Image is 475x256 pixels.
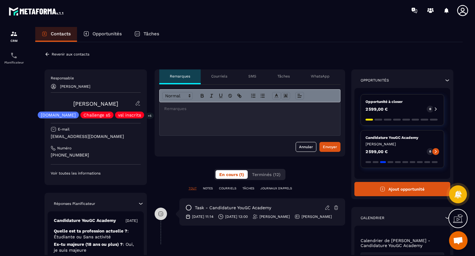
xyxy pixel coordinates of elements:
[260,186,292,191] p: JOURNAUX D'APPELS
[2,47,26,69] a: schedulerschedulerPlanificateur
[449,231,468,250] div: Ouvrir le chat
[366,149,388,154] p: 2 599,00 €
[54,218,116,223] p: Candidature YouGC Academy
[10,30,18,38] img: formation
[146,113,154,119] p: +5
[429,107,431,111] p: 0
[195,205,271,211] p: task - Candidature YouGC Academy
[83,113,110,117] p: Challenge s5
[252,172,280,177] span: Terminés (12)
[54,201,95,206] p: Réponses Planificateur
[354,182,451,196] button: Ajout opportunité
[58,127,70,132] p: E-mail
[302,214,332,219] p: [PERSON_NAME]
[51,134,141,139] p: [EMAIL_ADDRESS][DOMAIN_NAME]
[366,107,388,111] p: 2 599,00 €
[277,74,290,79] p: Tâches
[2,39,26,42] p: CRM
[296,142,316,152] button: Annuler
[77,27,128,42] a: Opportunités
[2,25,26,47] a: formationformationCRM
[51,171,141,176] p: Voir toutes les informations
[361,78,389,83] p: Opportunités
[126,218,138,223] p: [DATE]
[57,146,71,151] p: Numéro
[248,170,284,179] button: Terminés (12)
[225,214,248,219] p: [DATE] 13:00
[118,113,141,117] p: vsl inscrits
[211,74,227,79] p: Courriels
[242,186,254,191] p: TÂCHES
[54,241,138,253] p: Es-tu majeure (18 ans ou plus) ?
[323,144,337,150] div: Envoyer
[51,76,141,81] p: Responsable
[54,228,138,240] p: Quelle est ta profession actuelle ?
[10,52,18,59] img: scheduler
[216,170,248,179] button: En cours (1)
[128,27,165,42] a: Tâches
[51,152,141,158] p: [PHONE_NUMBER]
[92,31,122,37] p: Opportunités
[170,74,190,79] p: Remarques
[361,238,444,248] p: Calendrier de [PERSON_NAME] - Candidature YouGC Academy
[73,100,118,107] a: [PERSON_NAME]
[366,135,439,140] p: Candidature YouGC Academy
[192,214,213,219] p: [DATE] 11:14
[219,186,236,191] p: COURRIELS
[259,214,290,219] p: [PERSON_NAME]
[52,52,89,56] p: Revenir aux contacts
[203,186,213,191] p: NOTES
[248,74,256,79] p: SMS
[361,215,384,220] p: Calendrier
[41,113,76,117] p: [DOMAIN_NAME]
[311,74,330,79] p: WhatsApp
[189,186,197,191] p: TOUT
[143,31,159,37] p: Tâches
[366,99,439,104] p: Opportunité à closer
[319,142,340,152] button: Envoyer
[60,84,90,89] p: [PERSON_NAME]
[219,172,244,177] span: En cours (1)
[366,142,439,147] p: [PERSON_NAME]
[2,61,26,64] p: Planificateur
[35,27,77,42] a: Contacts
[9,6,64,17] img: logo
[51,31,71,37] p: Contacts
[429,149,431,154] p: 0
